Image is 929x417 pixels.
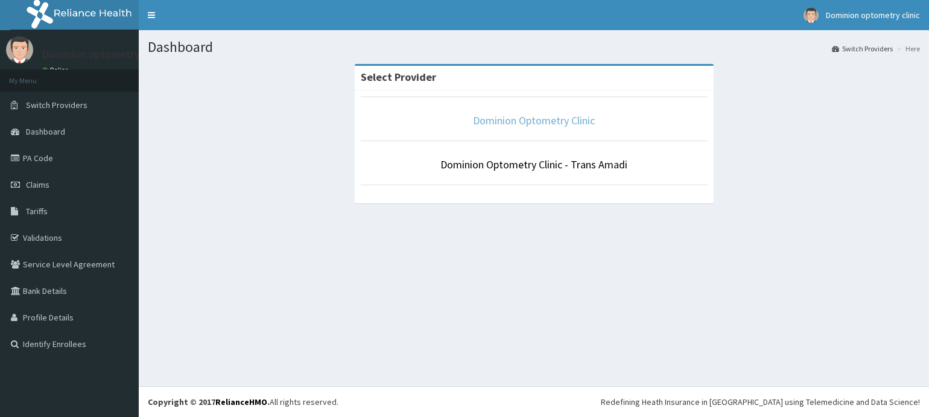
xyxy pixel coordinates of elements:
span: Dashboard [26,126,65,137]
strong: Copyright © 2017 . [148,396,270,407]
a: Online [42,66,71,74]
span: Dominion optometry clinic [826,10,920,21]
h1: Dashboard [148,39,920,55]
div: Redefining Heath Insurance in [GEOGRAPHIC_DATA] using Telemedicine and Data Science! [601,396,920,408]
a: Dominion Optometry Clinic [473,113,595,127]
li: Here [894,43,920,54]
strong: Select Provider [361,70,436,84]
img: User Image [804,8,819,23]
img: User Image [6,36,33,63]
span: Claims [26,179,49,190]
span: Tariffs [26,206,48,217]
a: Switch Providers [832,43,893,54]
footer: All rights reserved. [139,386,929,417]
p: Dominion optometry clinic [42,49,167,60]
a: Dominion Optometry Clinic - Trans Amadi [440,158,627,171]
a: RelianceHMO [215,396,267,407]
span: Switch Providers [26,100,87,110]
